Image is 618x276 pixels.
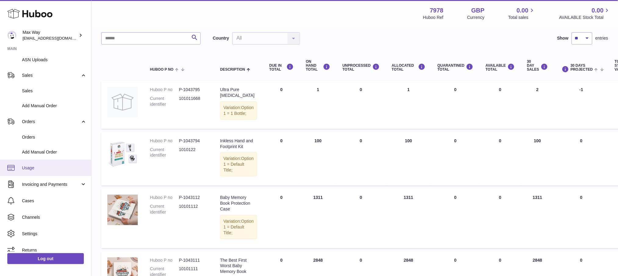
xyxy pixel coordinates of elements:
dt: Huboo P no [150,257,179,263]
div: Huboo Ref [423,15,444,20]
dd: P-1043111 [179,257,208,263]
span: Settings [22,231,87,237]
span: Sales [22,88,87,94]
span: 0.00 [592,6,604,15]
span: Cases [22,198,87,204]
span: Orders [22,119,80,125]
a: 0.00 Total sales [508,6,535,20]
span: [EMAIL_ADDRESS][DOMAIN_NAME] [23,36,90,41]
a: 0.00 AVAILABLE Stock Total [559,6,611,20]
span: Sales [22,73,80,78]
span: 0 [454,258,457,263]
strong: GBP [471,6,484,15]
span: Total sales [508,15,535,20]
strong: 7978 [430,6,444,15]
span: AVAILABLE Stock Total [559,15,611,20]
span: Returns [22,247,87,253]
span: Orders [22,134,87,140]
img: internalAdmin-7978@internal.huboo.com [7,31,16,40]
div: Max Way [23,30,77,41]
a: Log out [7,253,84,264]
span: Usage [22,165,87,171]
span: ASN Uploads [22,57,87,63]
div: Currency [467,15,485,20]
div: The Best First Worst Baby Memory Book [220,257,257,275]
span: Invoicing and Payments [22,182,80,187]
span: 0.00 [517,6,529,15]
span: Add Manual Order [22,103,87,109]
span: Channels [22,214,87,220]
span: Add Manual Order [22,149,87,155]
